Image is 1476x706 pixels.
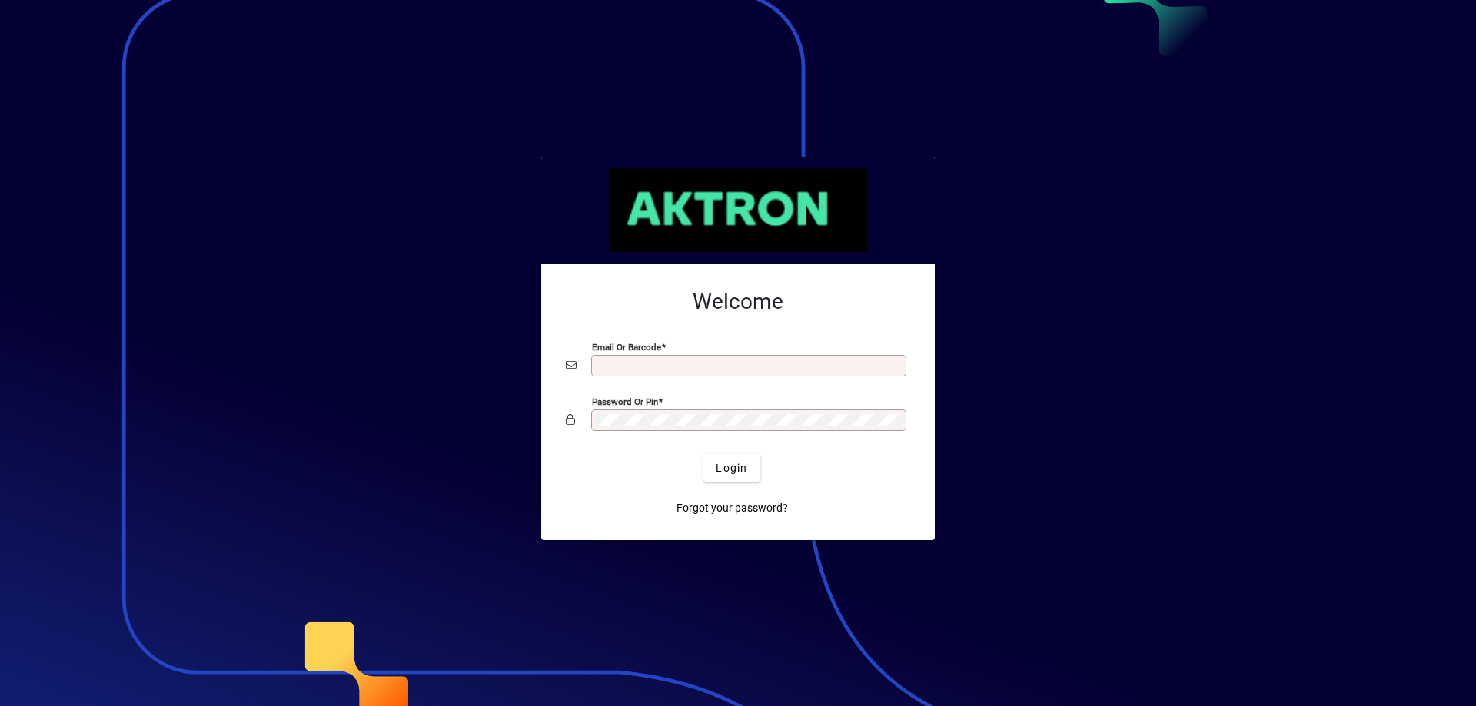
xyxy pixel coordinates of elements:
mat-label: Password or Pin [592,396,658,407]
button: Login [703,454,760,482]
span: Login [716,460,747,476]
a: Forgot your password? [670,494,794,522]
mat-label: Email or Barcode [592,342,661,353]
span: Forgot your password? [676,500,788,516]
h2: Welcome [566,289,910,315]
